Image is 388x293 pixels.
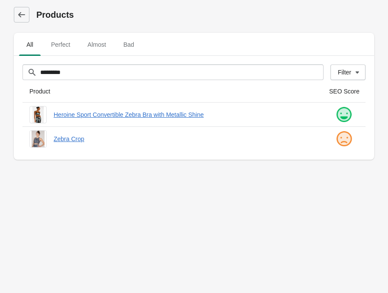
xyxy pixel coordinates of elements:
button: All [17,33,42,56]
th: Product [22,80,322,103]
span: Perfect [44,37,77,52]
span: Almost [80,37,113,52]
button: Bad [115,33,143,56]
a: Zebra Crop [54,135,315,143]
img: sad.png [335,130,353,148]
button: Perfect [42,33,79,56]
h1: Products [36,9,374,21]
button: Almost [79,33,115,56]
span: All [19,37,41,52]
span: Bad [116,37,141,52]
button: Filter [330,64,366,80]
img: happy.png [335,106,353,123]
a: Heroine Sport Convertible Zebra Bra with Metallic Shine [54,110,315,119]
th: SEO Score [322,80,366,103]
div: Filter [338,69,351,76]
